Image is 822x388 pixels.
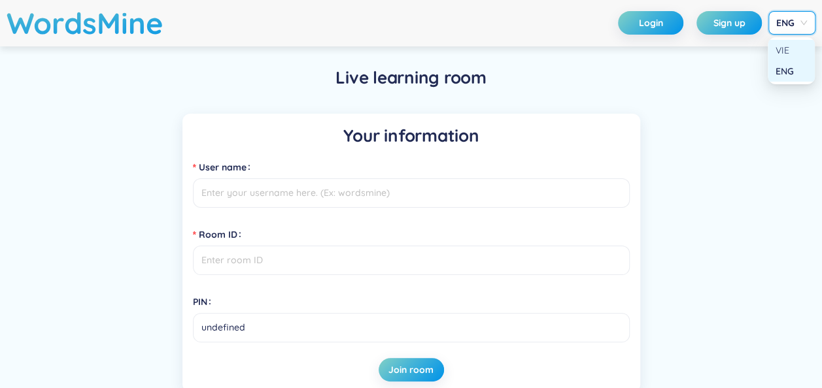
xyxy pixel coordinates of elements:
[193,291,216,312] label: PIN
[776,64,807,78] div: ENG
[193,224,247,245] label: Room ID
[193,178,630,208] input: User name
[193,313,630,342] input: PIN
[193,124,630,148] h5: Your information
[193,246,630,275] input: Room ID
[379,358,444,381] button: Join room
[713,16,745,29] span: Sign up
[193,157,256,178] label: User name
[776,16,808,29] span: ENG
[335,66,486,89] h5: Live learning room
[639,16,663,29] span: Login
[768,40,815,61] div: VIE
[696,11,762,35] button: Sign up
[776,43,807,57] div: VIE
[768,61,815,82] div: ENG
[618,11,683,35] button: Login
[388,363,434,376] span: Join room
